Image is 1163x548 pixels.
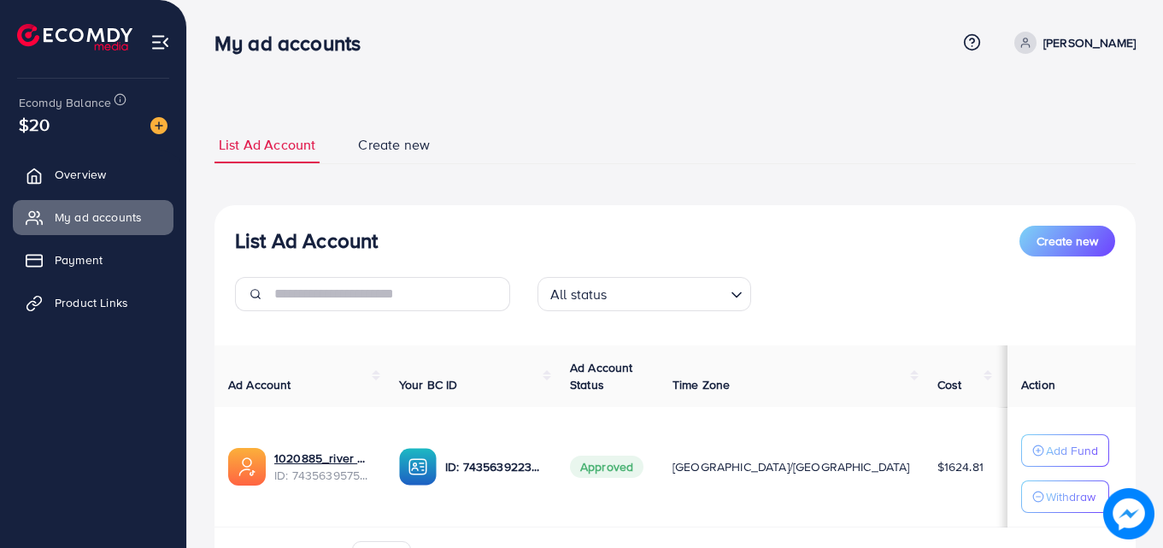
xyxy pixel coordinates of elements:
span: Ad Account Status [570,359,633,393]
a: Product Links [13,286,173,320]
span: All status [547,282,611,307]
span: Create new [358,135,430,155]
span: My ad accounts [55,209,142,226]
img: menu [150,32,170,52]
span: Ecomdy Balance [19,94,111,111]
div: <span class='underline'>1020885_river bzar ad acc_1731244750210</span></br>7435639575470456849 [274,450,372,485]
input: Search for option [613,279,724,307]
button: Withdraw [1021,480,1109,513]
span: Overview [55,166,106,183]
p: Withdraw [1046,486,1095,507]
span: Time Zone [673,376,730,393]
span: $1624.81 [937,458,984,475]
h3: List Ad Account [235,228,378,253]
span: Create new [1037,233,1098,250]
span: Approved [570,456,643,478]
img: logo [17,24,132,50]
img: image [150,117,167,134]
a: Payment [13,243,173,277]
span: $20 [19,112,50,137]
p: Add Fund [1046,440,1098,461]
span: List Ad Account [219,135,315,155]
span: Your BC ID [399,376,458,393]
a: [PERSON_NAME] [1007,32,1136,54]
span: Payment [55,251,103,268]
h3: My ad accounts [214,31,374,56]
a: 1020885_river bzar ad acc_1731244750210 [274,450,372,467]
span: Ad Account [228,376,291,393]
div: Search for option [537,277,751,311]
button: Create new [1019,226,1115,256]
a: Overview [13,157,173,192]
p: ID: 7435639223551852561 [445,457,543,477]
span: Product Links [55,294,128,311]
img: ic-ba-acc.ded83a64.svg [399,448,437,486]
a: My ad accounts [13,200,173,234]
img: image [1103,488,1154,539]
span: Cost [937,376,962,393]
span: Action [1021,376,1055,393]
span: ID: 7435639575470456849 [274,467,372,484]
p: [PERSON_NAME] [1043,32,1136,53]
button: Add Fund [1021,434,1109,467]
span: [GEOGRAPHIC_DATA]/[GEOGRAPHIC_DATA] [673,458,910,475]
img: ic-ads-acc.e4c84228.svg [228,448,266,486]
